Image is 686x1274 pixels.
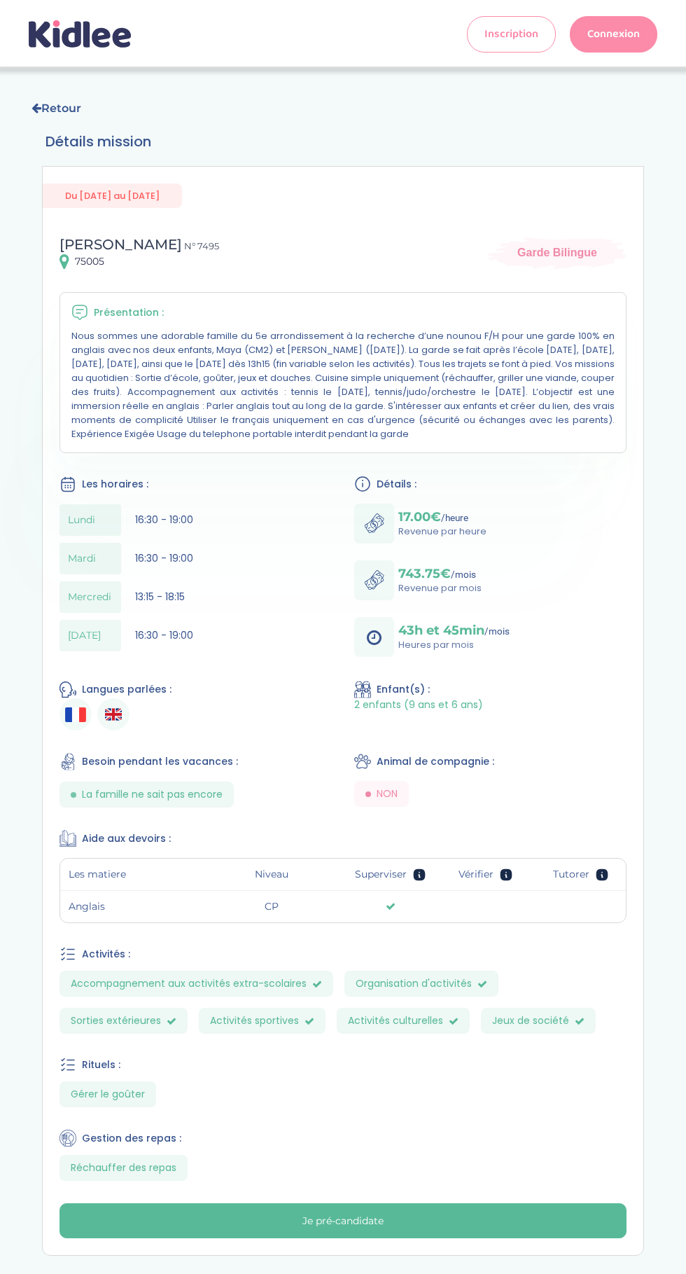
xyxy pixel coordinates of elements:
[354,698,483,712] span: 2 enfants (9 ans et 6 ans)
[45,131,640,152] h3: Détails mission
[75,254,104,269] span: 75005
[82,787,223,802] span: La famille ne sait pas encore
[398,566,451,581] span: 743.75€
[398,623,510,638] p: /mois
[398,566,482,581] p: /mois
[255,867,288,882] span: Niveau
[355,867,407,882] span: Superviser
[135,628,193,642] span: 16:30 - 19:00
[337,1008,470,1034] span: Activités culturelles
[199,1008,325,1034] span: Activités sportives
[94,305,164,320] span: Présentation :
[377,682,430,697] span: Enfant(s) :
[467,16,556,53] a: Inscription
[82,1058,120,1072] span: Rituels :
[377,754,494,769] span: Animal de compagnie :
[82,754,238,769] span: Besoin pendant les vacances :
[553,867,589,882] span: Tutorer
[69,899,189,914] span: Anglais
[398,581,482,595] p: Revenue par mois
[59,1081,156,1107] span: Gérer le goûter
[377,477,416,492] span: Détails :
[82,1131,181,1146] span: Gestion des repas :
[65,707,86,722] img: Français
[59,971,333,997] span: Accompagnement aux activités extra-scolaires
[184,240,219,251] span: N° 7495
[82,477,148,492] span: Les horaires :
[135,513,193,527] span: 16:30 - 19:00
[570,16,657,53] a: Connexion
[105,706,122,723] img: Anglais
[43,184,182,208] span: Du [DATE] au [DATE]
[398,509,486,525] p: /heure
[68,513,95,527] span: Lundi
[69,867,126,882] span: Les matiere
[377,787,398,801] span: NON
[68,590,111,604] span: Mercredi
[68,551,96,566] span: Mardi
[68,628,101,643] span: [DATE]
[398,623,484,638] span: 43h et 45min
[398,525,486,539] p: Revenue par heure
[71,329,615,441] p: Nous sommes une adorable famille du 5e arrondissement à la recherche d’une nounou F/H pour une ga...
[302,1214,384,1228] div: Je pré-candidate
[59,236,182,253] span: [PERSON_NAME]
[82,682,171,697] span: Langues parlées :
[344,971,498,997] span: Organisation d'activités
[398,638,510,652] p: Heures par mois
[517,245,597,261] span: Garde Bilingue
[31,102,81,115] a: Retour
[59,1203,626,1238] button: Je pré-candidate
[135,551,193,565] span: 16:30 - 19:00
[135,590,185,604] span: 13:15 - 18:15
[481,1008,596,1034] span: Jeux de société
[59,1155,188,1181] span: Réchauffer des repas
[265,900,279,913] span: CP
[458,867,493,882] span: Vérifier
[82,831,171,846] span: Aide aux devoirs :
[398,509,441,525] span: 17.00€
[82,947,130,962] span: Activités :
[59,1008,188,1034] span: Sorties extérieures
